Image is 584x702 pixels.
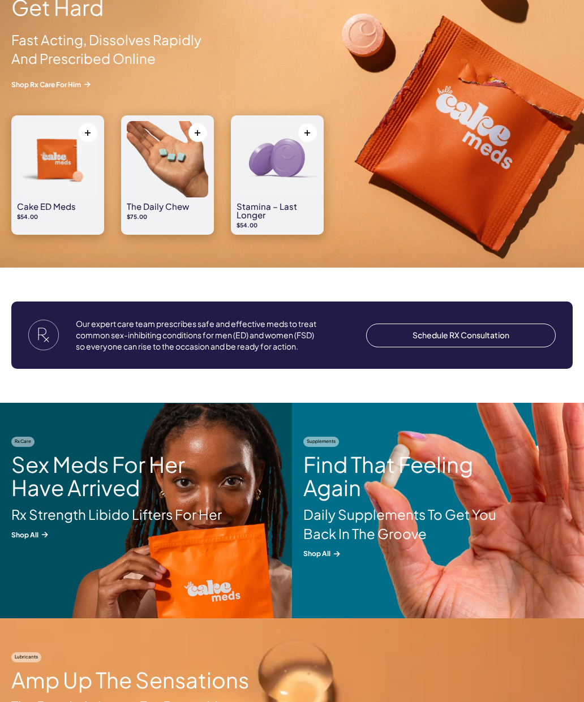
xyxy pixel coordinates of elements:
[237,121,318,197] img: Stamina – Last Longer
[237,121,318,229] a: Stamina – Last Longer Stamina – Last Longer $54.00
[17,121,98,197] img: Cake ED Meds
[303,505,530,543] p: Daily Supplements To Get You Back In The Groove
[366,324,556,347] a: Schedule RX Consultation
[76,318,324,352] p: Our expert care team prescribes safe and effective meds to treat common sex-inhibiting conditions...
[303,453,530,500] h2: Find That Feeling Again
[11,652,41,662] span: Lubricants
[11,80,219,89] a: Shop Rx Care For Him
[11,437,35,446] span: Rx Care
[11,453,238,500] h2: Sex Meds For Her Have Arrived
[17,202,98,210] h3: Cake ED Meds
[237,202,318,219] h3: Stamina – Last Longer
[11,530,238,540] span: Shop All
[237,221,318,229] p: $54.00
[303,437,339,446] span: Supplements
[11,505,238,524] p: Rx Strength Libido Lifters For Her
[127,213,208,221] p: $75.00
[17,213,98,221] p: $54.00
[127,202,208,210] h3: The Daily Chew
[11,668,249,692] h2: Amp Up The Sensations
[303,549,530,558] span: Shop All
[127,121,208,221] a: The Daily Chew The Daily Chew $75.00
[17,121,98,221] a: Cake ED Meds Cake ED Meds $54.00
[127,121,208,197] img: The Daily Chew
[11,31,219,68] p: Fast Acting, Dissolves Rapidly And Prescribed Online
[292,403,584,618] a: Supplements Find That Feeling Again Daily Supplements To Get You Back In The Groove Shop All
